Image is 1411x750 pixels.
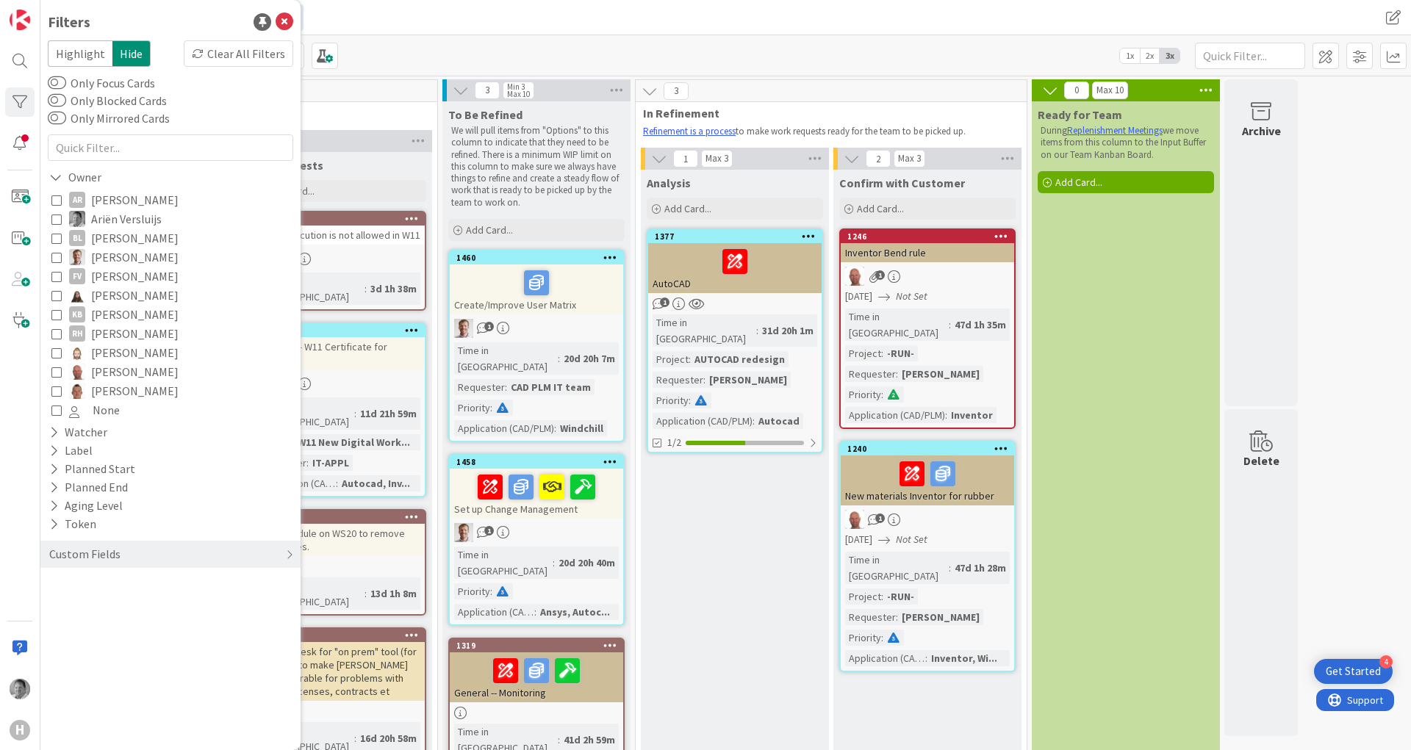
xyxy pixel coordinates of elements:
span: : [881,588,883,605]
div: 4 [1379,655,1393,668]
a: 1460Create/Improve User MatrixBOTime in [GEOGRAPHIC_DATA]:20d 20h 7mRequester:CAD PLM IT teamPrio... [448,250,625,442]
span: : [689,392,691,408]
span: To Be Refined [448,107,523,122]
span: Add Card... [1055,176,1102,189]
div: Inventor, Wi... [927,650,1001,666]
div: 1377 [655,231,822,242]
div: 1377AutoCAD [648,230,822,293]
div: RK [251,249,425,268]
button: Only Mirrored Cards [48,111,66,126]
div: Token [48,515,98,533]
span: : [925,650,927,666]
img: RK [69,364,85,380]
div: AR [251,374,425,393]
span: [DATE] [845,532,872,547]
div: Ansys, Autoc... [536,604,614,620]
div: Requester [845,366,896,382]
button: AV Ariën Versluijs [51,209,290,228]
span: [PERSON_NAME] [91,305,179,324]
div: 1460 [450,251,623,264]
a: Refinement is a process [643,125,736,137]
span: 3 [475,82,500,99]
div: Project [845,588,881,605]
span: : [949,560,951,576]
img: KM [69,287,85,303]
div: Requester [845,609,896,625]
span: : [365,585,367,602]
div: 1236AutoCAD -- W11 Certificate for Tooling [251,324,425,369]
img: AV [10,679,30,699]
span: : [689,351,691,367]
img: Rv [69,345,85,361]
div: Autocad [755,413,803,429]
span: 1 [484,322,494,331]
span: : [896,366,898,382]
div: CAD PLM IT team [507,379,595,395]
label: Only Blocked Cards [48,92,167,109]
div: W11 New Digital Work... [294,434,414,450]
img: Visit kanbanzone.com [10,10,30,30]
div: 1246 [847,231,1014,242]
div: Application (CAD/PLM) [653,413,753,429]
a: Replenishment Meetings [1067,124,1163,137]
span: [PERSON_NAME] [91,324,179,343]
span: Support [31,2,67,20]
span: Add Card... [466,223,513,237]
span: In Refinement [643,106,1008,120]
div: 31d 20h 1m [758,322,817,339]
div: Application (CAD/PLM) [454,604,534,620]
a: 1377AutoCADTime in [GEOGRAPHIC_DATA]:31d 20h 1mProject:AUTOCAD redesignRequester:[PERSON_NAME]Pri... [647,228,823,453]
img: BO [69,249,85,265]
div: 1236 [251,324,425,337]
span: 1x [1120,48,1140,63]
button: KM [PERSON_NAME] [51,286,290,305]
div: 1377 [648,230,822,243]
div: RH [69,325,85,342]
div: Autocad, Inv... [338,475,414,491]
div: Ask Autodesk for "on prem" tool (for example) to make [PERSON_NAME] less vulnerable for problems ... [251,642,425,701]
div: AutoCAD -- W11 Certificate for Tooling [251,337,425,369]
img: RK [845,510,864,529]
span: 3 [664,82,689,100]
button: Only Blocked Cards [48,93,66,108]
span: None [93,400,120,419]
div: Time in [GEOGRAPHIC_DATA] [653,314,756,347]
div: 1603 [251,629,425,642]
div: 13d 1h 8m [367,585,420,602]
div: 41d 2h 59m [560,732,619,748]
div: 1236 [258,325,425,336]
a: 1236AutoCAD -- W11 Certificate for ToolingARTime in [GEOGRAPHIC_DATA]:11d 21h 59mProject:W11 New ... [250,322,426,497]
span: 0 [1064,82,1089,99]
button: None [51,400,290,419]
span: : [881,345,883,361]
div: New materials Inventor for rubber [841,455,1014,505]
input: Quick Filter... [48,134,293,161]
button: AR [PERSON_NAME] [51,190,290,209]
div: FV [69,268,85,284]
div: Time in [GEOGRAPHIC_DATA] [256,577,365,610]
button: KB [PERSON_NAME] [51,305,290,324]
span: 1 [484,526,494,536]
div: 1319General -- Monitoring [450,639,623,702]
div: 16d 20h 58m [356,730,420,746]
div: 1458 [456,457,623,467]
span: 1 [875,270,885,280]
a: 1739Script Execution is not allowed in W11RKTime in [GEOGRAPHIC_DATA]:3d 1h 38m [250,211,426,311]
div: 1240New materials Inventor for rubber [841,442,1014,505]
span: : [306,455,309,471]
div: H [10,720,30,740]
div: 1240 [847,444,1014,454]
div: 20d 20h 7m [560,350,619,367]
label: Only Focus Cards [48,74,155,92]
div: Inventor Bend rule [841,243,1014,262]
img: BO [454,319,473,338]
input: Quick Filter... [1195,43,1305,69]
span: : [534,604,536,620]
div: Application (CAD/PLM) [454,420,554,436]
img: TJ [69,383,85,399]
div: 47d 1h 28m [951,560,1010,576]
div: 1632 [251,511,425,524]
span: : [336,475,338,491]
img: AV [69,211,85,227]
span: 2 [866,150,891,167]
